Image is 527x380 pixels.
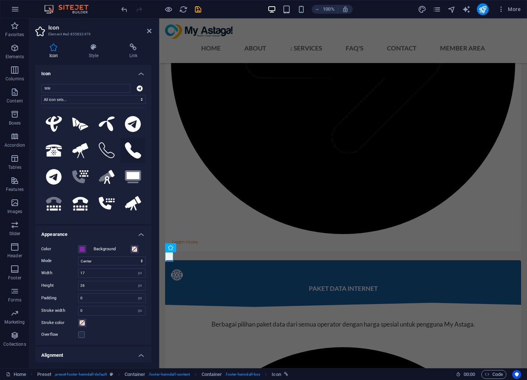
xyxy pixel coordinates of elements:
[41,138,66,163] button: Telephone (IcoFont)
[9,120,21,126] p: Boxes
[121,112,146,137] button: Social Telegram (IcoFont)
[94,164,119,189] button: Telescope (FontAwesome Duotone)
[121,191,146,216] button: Telescope (FontAwesome Solid)
[94,112,119,137] button: Brand Telenor (IcoFont)
[179,5,188,14] button: reload
[462,5,471,14] button: text_generator
[48,31,137,38] h3: Element #ed-855832479
[120,5,129,14] button: undo
[462,5,471,14] i: AI Writer
[193,5,202,14] button: save
[48,24,151,31] h2: Icon
[323,5,335,14] h6: 100%
[202,370,222,379] span: Click to select. Double-click to edit
[68,164,93,189] button: Tty Answer (FontAwesome Duotone)
[312,5,338,14] button: 100%
[68,191,93,216] button: Tty (FontAwesome Solid)
[3,341,26,347] p: Collections
[120,5,129,14] i: Undo: Delete elements (Ctrl+Z)
[6,370,26,379] a: Click to cancel selection. Double-click to open Pages
[41,164,66,189] button: Telegram (FontAwesome Brands)
[7,253,22,259] p: Header
[469,372,470,377] span: :
[9,231,21,237] p: Slider
[41,271,78,275] label: Width
[478,5,487,14] i: Publish
[41,296,78,300] label: Padding
[284,372,288,376] i: This element is linked
[8,275,21,281] p: Footer
[41,318,78,327] label: Stroke color
[447,5,456,14] button: navigator
[5,32,24,38] p: Favorites
[37,370,52,379] span: Click to select. Double-click to edit
[272,370,281,379] span: Click to select. Double-click to edit
[41,245,78,254] label: Color
[41,84,130,93] input: Search icons (square, star half, etc.)
[115,43,151,59] h4: Link
[6,76,24,82] p: Columns
[485,370,503,379] span: Code
[54,370,107,379] span: . preset-footer-heimdall-default
[4,319,25,325] p: Marketing
[6,186,24,192] p: Features
[8,164,21,170] p: Tables
[4,142,25,148] p: Accordion
[8,297,21,303] p: Forms
[121,164,146,189] button: Tv (FontAwesome Duotone)
[41,112,66,137] button: Brand China Telecom (IcoFont)
[6,54,24,60] p: Elements
[75,43,115,59] h4: Style
[68,138,93,163] button: Telescope (IcoFont)
[41,330,78,339] label: Overflow
[110,372,113,376] i: This element is a customizable preset
[456,370,475,379] h6: Session time
[121,138,146,163] button: Ion Ios Telephone (Ionicons)
[35,226,151,239] h4: Appearance
[35,43,75,59] h4: Icon
[42,5,98,14] img: Editor Logo
[125,370,145,379] span: Click to select. Double-click to edit
[495,3,524,15] button: More
[35,65,151,78] h4: Icon
[134,84,146,93] div: Social Telegram (IcoFont)
[433,5,442,14] button: pages
[35,346,151,360] h4: Alignment
[477,3,489,15] button: publish
[512,370,521,379] button: Usercentrics
[94,191,119,216] button: Tty Answer (FontAwesome Solid)
[194,5,202,14] i: Save (Ctrl+S)
[7,209,22,215] p: Images
[464,370,475,379] span: 00 00
[148,370,190,379] span: . footer-heimdall-content
[225,370,260,379] span: . footer-heimdall-box
[68,112,93,137] button: Brand Sk Telecom (IcoFont)
[481,370,506,379] button: Code
[41,191,66,216] button: Tty (FontAwesome Duotone)
[94,138,119,163] button: Ion Ios Telephone Outline (Ionicons)
[41,283,78,287] label: Height
[7,98,23,104] p: Content
[418,5,427,14] button: design
[37,370,288,379] nav: breadcrumb
[94,245,130,254] label: Background
[41,308,78,313] label: Stroke width
[447,5,456,14] i: Navigator
[498,6,521,13] span: More
[41,257,78,265] label: Mode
